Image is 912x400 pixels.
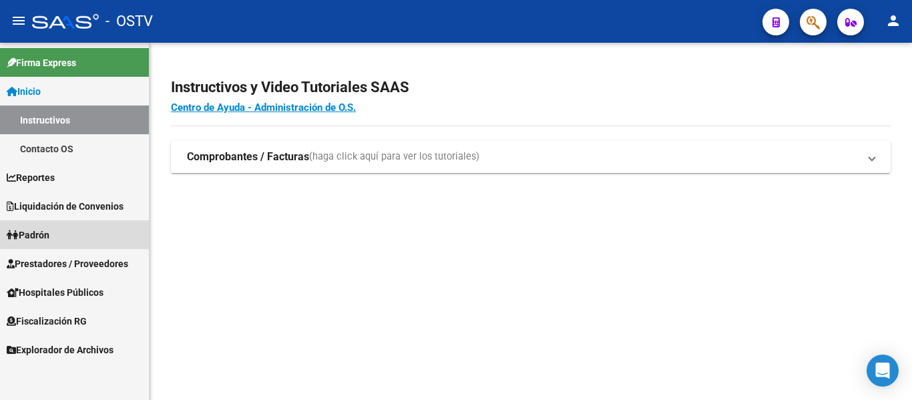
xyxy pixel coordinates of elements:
[885,13,901,29] mat-icon: person
[7,285,103,300] span: Hospitales Públicos
[7,170,55,185] span: Reportes
[171,102,356,114] a: Centro de Ayuda - Administración de O.S.
[11,13,27,29] mat-icon: menu
[867,355,899,387] div: Open Intercom Messenger
[7,314,87,329] span: Fiscalización RG
[171,141,891,173] mat-expansion-panel-header: Comprobantes / Facturas(haga click aquí para ver los tutoriales)
[7,343,113,357] span: Explorador de Archivos
[7,228,49,242] span: Padrón
[171,75,891,100] h2: Instructivos y Video Tutoriales SAAS
[7,199,124,214] span: Liquidación de Convenios
[187,150,309,164] strong: Comprobantes / Facturas
[105,7,153,36] span: - OSTV
[7,256,128,271] span: Prestadores / Proveedores
[309,150,479,164] span: (haga click aquí para ver los tutoriales)
[7,84,41,99] span: Inicio
[7,55,76,70] span: Firma Express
